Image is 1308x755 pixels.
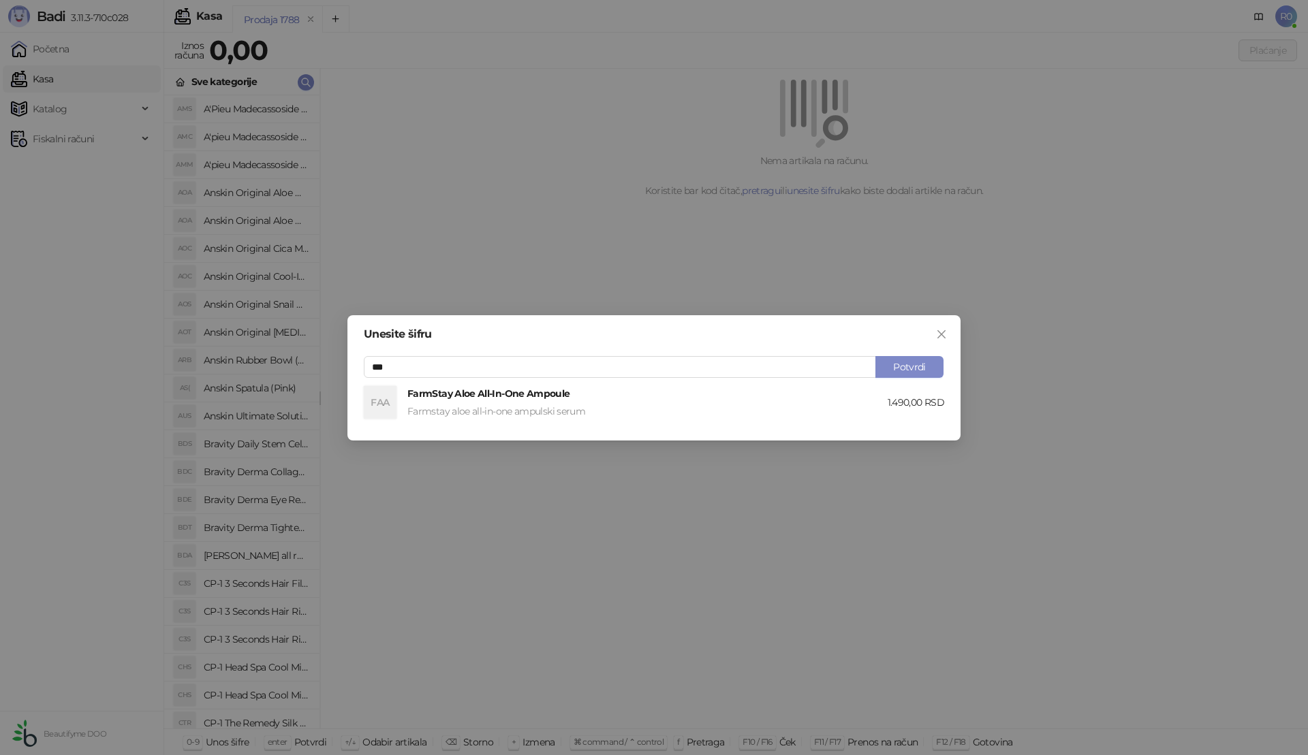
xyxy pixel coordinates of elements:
button: Potvrdi [875,356,944,378]
span: Zatvori [931,329,952,340]
div: Unesite šifru [364,329,944,340]
h4: FarmStay Aloe All-In-One Ampoule [407,386,888,401]
div: FAA [364,386,396,419]
div: 1.490,00 RSD [888,395,944,410]
div: Farmstay aloe all-in-one ampulski serum [407,404,888,419]
button: Close [931,323,952,345]
span: close [936,329,947,340]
